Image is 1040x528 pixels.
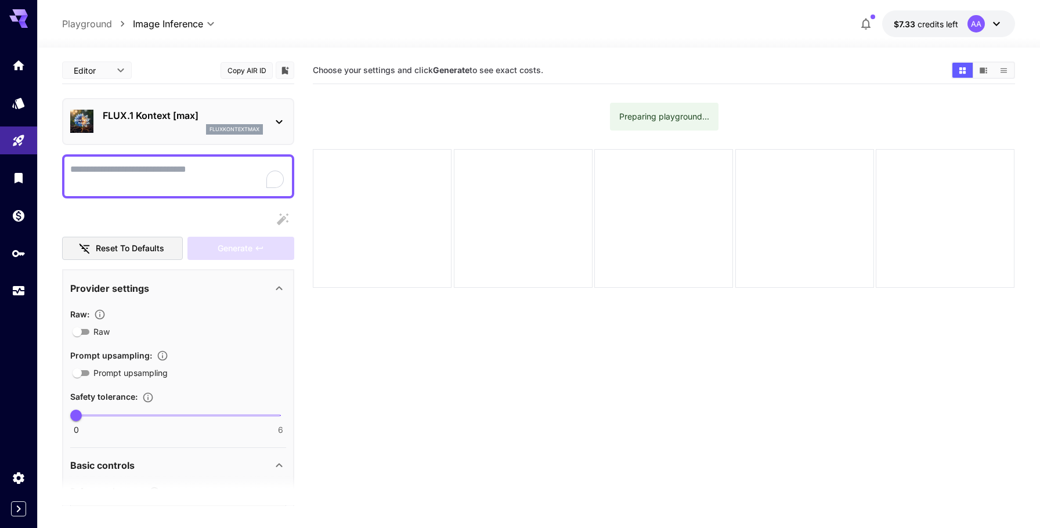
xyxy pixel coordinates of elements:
span: Choose your settings and click to see exact costs. [313,65,543,75]
a: Playground [62,17,112,31]
div: API Keys [12,246,26,261]
button: $7.3342AA [882,10,1015,37]
span: Prompt upsampling : [70,350,152,360]
p: fluxkontextmax [210,125,259,133]
span: Safety tolerance : [70,392,138,402]
div: Usage [12,284,26,298]
button: Show images in video view [973,63,994,78]
div: Settings [12,471,26,485]
button: Controls the tolerance level for input and output content moderation. Lower values apply stricter... [138,392,158,403]
button: Add to library [280,63,290,77]
button: Show images in list view [994,63,1014,78]
nav: breadcrumb [62,17,133,31]
div: Preparing playground... [619,106,709,127]
span: Prompt upsampling [93,367,168,379]
div: Playground [12,133,26,148]
p: Provider settings [70,281,149,295]
div: Show images in grid viewShow images in video viewShow images in list view [951,62,1015,79]
span: Image Inference [133,17,203,31]
button: Controls the level of post-processing applied to generated images. [89,309,110,320]
p: FLUX.1 Kontext [max] [103,109,263,122]
div: Wallet [12,208,26,223]
button: Copy AIR ID [221,62,273,79]
div: Models [12,96,26,110]
div: Basic controls [70,451,286,479]
p: Basic controls [70,458,135,472]
div: AA [967,15,985,32]
div: Home [12,58,26,73]
button: Reset to defaults [62,237,183,261]
span: credits left [918,19,958,29]
span: 6 [278,424,283,436]
span: 0 [74,424,79,436]
span: $7.33 [894,19,918,29]
span: Raw [93,326,110,338]
div: Provider settings [70,274,286,302]
div: FLUX.1 Kontext [max]fluxkontextmax [70,104,286,139]
span: Raw : [70,309,89,319]
div: $7.3342 [894,18,958,30]
div: Library [12,171,26,185]
button: Show images in grid view [952,63,973,78]
textarea: To enrich screen reader interactions, please activate Accessibility in Grammarly extension settings [70,162,286,190]
span: Editor [74,64,110,77]
b: Generate [433,65,470,75]
button: Enables automatic enhancement and expansion of the input prompt to improve generation quality and... [152,350,173,361]
button: Expand sidebar [11,501,26,516]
